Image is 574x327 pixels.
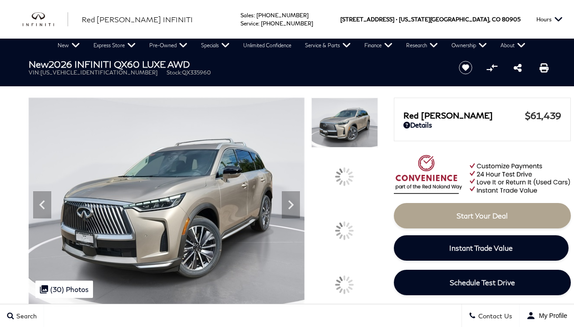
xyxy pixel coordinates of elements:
[514,62,522,73] a: Share this New 2026 INFINITI QX60 LUXE AWD
[256,12,309,19] a: [PHONE_NUMBER]
[394,235,569,261] a: Instant Trade Value
[51,39,532,52] nav: Main Navigation
[51,39,87,52] a: New
[240,20,258,27] span: Service
[258,20,260,27] span: :
[485,61,499,74] button: Compare vehicle
[261,20,313,27] a: [PHONE_NUMBER]
[142,39,194,52] a: Pre-Owned
[29,69,40,76] span: VIN:
[23,12,68,27] a: infiniti
[358,39,399,52] a: Finance
[525,110,561,121] span: $61,439
[494,39,532,52] a: About
[340,16,520,23] a: [STREET_ADDRESS] • [US_STATE][GEOGRAPHIC_DATA], CO 80905
[403,110,561,121] a: Red [PERSON_NAME] $61,439
[35,281,93,298] div: (30) Photos
[87,39,142,52] a: Express Store
[540,62,549,73] a: Print this New 2026 INFINITI QX60 LUXE AWD
[456,60,476,75] button: Save vehicle
[14,312,37,320] span: Search
[476,312,512,320] span: Contact Us
[311,98,378,148] img: New 2026 WARM TITANIUM INFINITI LUXE AWD image 1
[535,312,567,319] span: My Profile
[29,59,444,69] h1: 2026 INFINITI QX60 LUXE AWD
[40,69,157,76] span: [US_VEHICLE_IDENTIFICATION_NUMBER]
[82,14,193,25] a: Red [PERSON_NAME] INFINITI
[82,15,193,24] span: Red [PERSON_NAME] INFINITI
[29,98,305,305] img: New 2026 WARM TITANIUM INFINITI LUXE AWD image 1
[194,39,236,52] a: Specials
[167,69,182,76] span: Stock:
[182,69,211,76] span: QX335960
[394,203,571,228] a: Start Your Deal
[236,39,298,52] a: Unlimited Confidence
[456,211,508,220] span: Start Your Deal
[298,39,358,52] a: Service & Parts
[29,59,49,69] strong: New
[403,110,525,120] span: Red [PERSON_NAME]
[254,12,255,19] span: :
[445,39,494,52] a: Ownership
[403,121,561,129] a: Details
[23,12,68,27] img: INFINITI
[399,39,445,52] a: Research
[450,278,515,287] span: Schedule Test Drive
[449,243,513,252] span: Instant Trade Value
[520,304,574,327] button: user-profile-menu
[240,12,254,19] span: Sales
[394,270,571,295] a: Schedule Test Drive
